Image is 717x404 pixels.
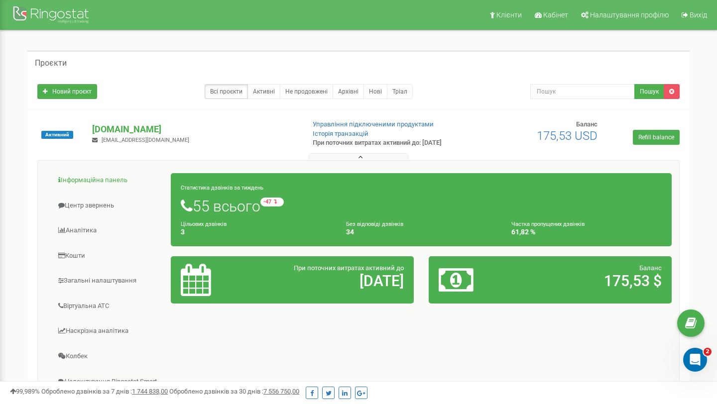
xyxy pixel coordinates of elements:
[511,221,585,227] small: Частка пропущених дзвінків
[363,84,387,99] a: Нові
[181,198,662,214] h1: 55 всього
[45,168,171,193] a: Інформаційна панель
[346,228,496,236] h4: 34
[313,130,368,137] a: Історія транзакцій
[45,194,171,218] a: Центр звернень
[537,129,597,143] span: 175,53 USD
[633,130,680,145] a: Refill balance
[690,11,707,19] span: Вихід
[41,388,168,395] span: Оброблено дзвінків за 7 днів :
[169,388,299,395] span: Оброблено дзвінків за 30 днів :
[530,84,635,99] input: Пошук
[683,348,707,372] iframe: Intercom live chat
[346,221,403,227] small: Без відповіді дзвінків
[590,11,669,19] span: Налаштування профілю
[518,273,662,289] h2: 175,53 $
[634,84,664,99] button: Пошук
[35,59,67,68] h5: Проєкти
[92,123,296,136] p: [DOMAIN_NAME]
[10,388,40,395] span: 99,989%
[102,137,189,143] span: [EMAIL_ADDRESS][DOMAIN_NAME]
[313,120,434,128] a: Управління підключеними продуктами
[260,273,404,289] h2: [DATE]
[280,84,333,99] a: Не продовжені
[41,131,73,139] span: Активний
[263,388,299,395] u: 7 556 750,00
[37,84,97,99] a: Новий проєкт
[387,84,413,99] a: Тріал
[294,264,404,272] span: При поточних витратах активний до
[181,185,263,191] small: Статистика дзвінків за тиждень
[247,84,280,99] a: Активні
[45,218,171,243] a: Аналiтика
[333,84,364,99] a: Архівні
[12,4,92,27] img: Ringostat Logo
[260,198,284,206] small: -47
[45,269,171,293] a: Загальні налаштування
[45,344,171,369] a: Колбек
[132,388,168,395] u: 1 744 838,00
[205,84,248,99] a: Всі проєкти
[181,221,227,227] small: Цільових дзвінків
[45,319,171,343] a: Наскрізна аналітика
[511,228,662,236] h4: 61,82 %
[496,11,522,19] span: Клієнти
[704,348,712,356] span: 2
[576,120,597,128] span: Баланс
[313,138,462,148] p: При поточних витратах активний до: [DATE]
[543,11,568,19] span: Кабінет
[639,264,662,272] span: Баланс
[45,244,171,268] a: Кошти
[45,370,171,403] a: Налаштування Ringostat Smart Phone
[181,228,331,236] h4: 3
[45,294,171,318] a: Віртуальна АТС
